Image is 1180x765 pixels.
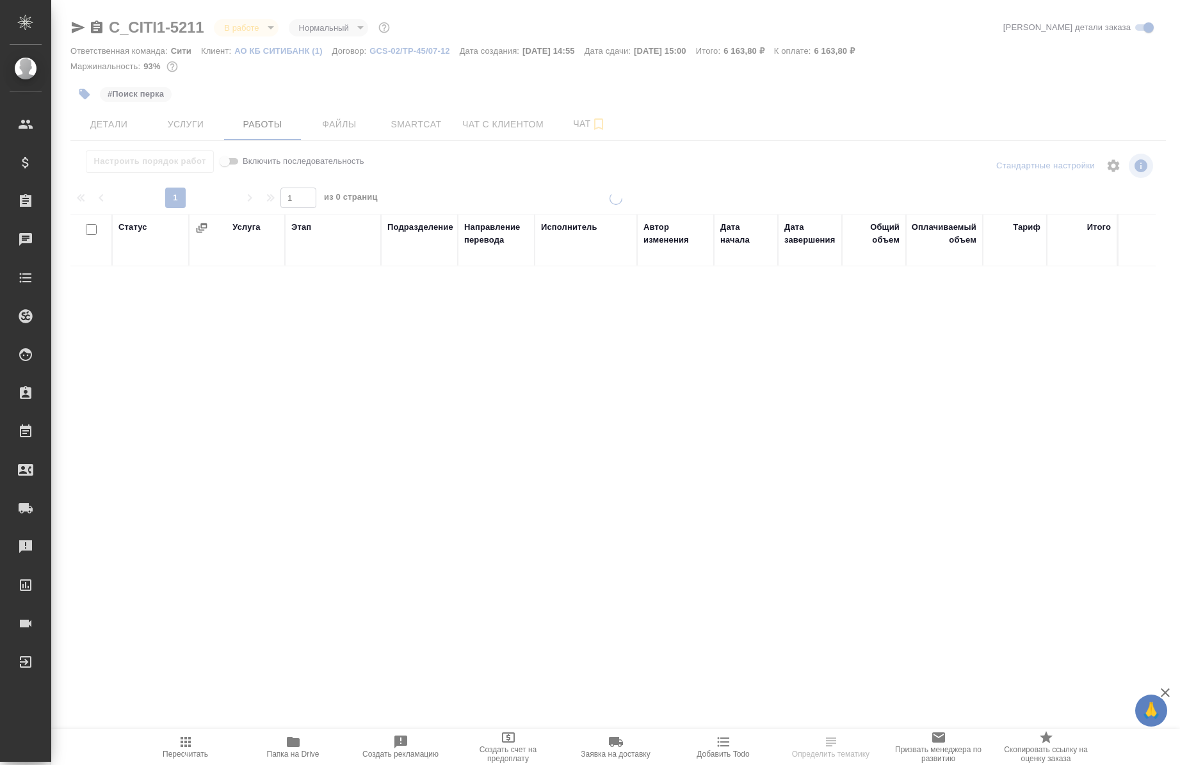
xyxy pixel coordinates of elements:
div: Итого [1087,221,1111,234]
button: Создать счет на предоплату [455,729,562,765]
div: Исполнитель [541,221,597,234]
button: Заявка на доставку [562,729,670,765]
div: Общий объем [848,221,900,246]
span: 🙏 [1140,697,1162,724]
span: Папка на Drive [267,750,319,759]
button: Добавить Todo [670,729,777,765]
div: Услуга [232,221,260,234]
div: Оплачиваемый объем [912,221,976,246]
button: Пересчитать [132,729,239,765]
div: Подразделение [387,221,453,234]
button: Создать рекламацию [347,729,455,765]
div: Направление перевода [464,221,528,246]
div: Дата начала [720,221,772,246]
span: Создать рекламацию [362,750,439,759]
span: Создать счет на предоплату [462,745,554,763]
div: Этап [291,221,311,234]
div: Тариф [1013,221,1040,234]
span: Пересчитать [163,750,208,759]
span: Определить тематику [792,750,869,759]
button: Определить тематику [777,729,885,765]
button: Папка на Drive [239,729,347,765]
span: Добавить Todo [697,750,749,759]
div: Статус [118,221,147,234]
button: Призвать менеджера по развитию [885,729,992,765]
div: Дата завершения [784,221,836,246]
div: Автор изменения [643,221,707,246]
button: Скопировать ссылку на оценку заказа [992,729,1100,765]
span: Призвать менеджера по развитию [893,745,985,763]
span: Скопировать ссылку на оценку заказа [1000,745,1092,763]
span: Заявка на доставку [581,750,650,759]
button: 🙏 [1135,695,1167,727]
button: Сгруппировать [195,221,208,234]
